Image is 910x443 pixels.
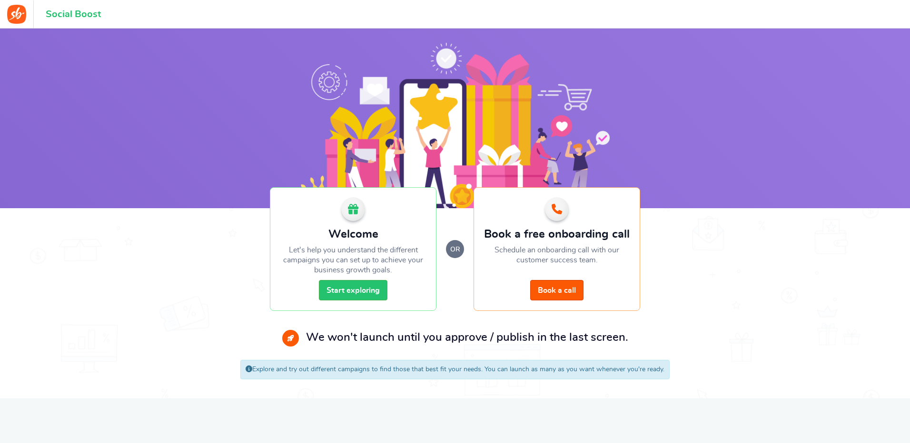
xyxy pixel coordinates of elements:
span: Let's help you understand the different campaigns you can set up to achieve your business growth ... [283,246,423,274]
img: Social Boost [300,43,610,208]
small: or [446,240,464,258]
div: Explore and try out different campaigns to find those that best fit your needs. You can launch as... [240,360,670,380]
a: Start exploring [319,280,387,300]
span: Schedule an onboarding call with our customer success team. [495,246,619,264]
a: Book a call [530,280,584,300]
h1: Social Boost [46,9,101,19]
h2: Book a free onboarding call [484,228,630,241]
img: Social Boost [7,5,26,24]
h2: Welcome [280,228,426,241]
p: We won't launch until you approve / publish in the last screen. [306,330,628,346]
